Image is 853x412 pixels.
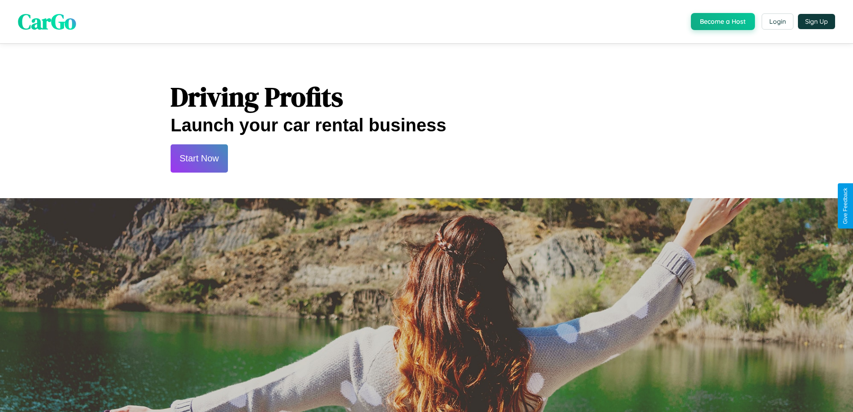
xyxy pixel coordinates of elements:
div: Give Feedback [842,188,849,224]
h2: Launch your car rental business [171,115,682,135]
h1: Driving Profits [171,78,682,115]
button: Start Now [171,144,228,173]
span: CarGo [18,7,76,36]
button: Login [762,13,793,30]
button: Become a Host [691,13,755,30]
button: Sign Up [798,14,835,29]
